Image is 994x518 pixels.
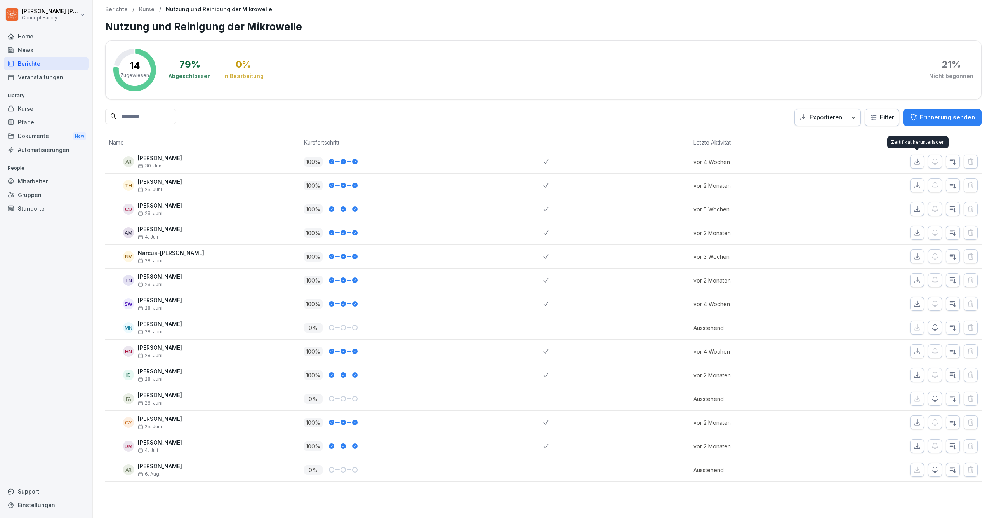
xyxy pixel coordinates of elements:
p: 100 % [304,157,323,167]
a: Kurse [139,6,155,13]
p: 100 % [304,299,323,309]
p: [PERSON_NAME] [138,392,182,399]
button: Exportieren [794,109,861,126]
a: Standorte [4,202,89,215]
p: 100 % [304,441,323,451]
p: People [4,162,89,174]
div: am [123,227,134,238]
div: TH [123,180,134,191]
p: Ausstehend [693,466,811,474]
span: 25. Juni [138,187,162,192]
p: [PERSON_NAME] [138,463,182,470]
p: 0 % [304,465,323,475]
span: 25. Juni [138,424,162,429]
div: Support [4,485,89,498]
p: 100 % [304,347,323,356]
button: Filter [865,109,899,126]
p: vor 2 Monaten [693,229,811,237]
a: Home [4,30,89,43]
div: DM [123,441,134,452]
div: TN [123,275,134,286]
p: 0 % [304,323,323,333]
span: 6. Aug. [138,471,160,477]
p: Erinnerung senden [920,113,975,122]
p: [PERSON_NAME] [138,274,182,280]
span: 28. Juni [138,377,162,382]
span: 28. Juni [138,305,162,311]
div: Abgeschlossen [169,72,211,80]
div: ID [123,370,134,380]
p: vor 2 Monaten [693,181,811,190]
div: In Bearbeitung [223,72,264,80]
div: HN [123,346,134,357]
span: 28. Juni [138,329,162,335]
p: / [132,6,134,13]
p: Concept Family [22,15,78,21]
p: 100 % [304,418,323,427]
p: vor 4 Wochen [693,300,811,308]
p: [PERSON_NAME] [PERSON_NAME] [22,8,78,15]
h1: Nutzung und Reinigung der Mikrowelle [105,19,982,34]
div: 79 % [179,60,200,69]
a: Kurse [4,102,89,115]
p: Library [4,89,89,102]
div: CD [123,204,134,215]
a: Berichte [4,57,89,70]
p: [PERSON_NAME] [138,368,182,375]
p: 100 % [304,228,323,238]
p: [PERSON_NAME] [138,179,182,185]
a: Automatisierungen [4,143,89,157]
span: 4. Juli [138,234,158,240]
a: Berichte [105,6,128,13]
p: 0 % [304,394,323,404]
div: Filter [870,113,894,121]
a: Pfade [4,115,89,129]
p: [PERSON_NAME] [138,155,182,162]
p: vor 2 Monaten [693,371,811,379]
a: News [4,43,89,57]
div: Dokumente [4,129,89,143]
p: 100 % [304,181,323,190]
div: 0 % [236,60,251,69]
p: vor 3 Wochen [693,253,811,261]
p: 14 [130,61,140,70]
div: Gruppen [4,188,89,202]
p: [PERSON_NAME] [138,440,182,446]
p: 100 % [304,370,323,380]
p: Letzte Aktivität [693,138,807,147]
p: vor 2 Monaten [693,442,811,450]
p: vor 5 Wochen [693,205,811,213]
a: Veranstaltungen [4,70,89,84]
p: vor 2 Monaten [693,419,811,427]
p: 100 % [304,204,323,214]
p: Exportieren [810,113,842,122]
button: Erinnerung senden [903,109,982,126]
div: Nicht begonnen [929,72,973,80]
div: MN [123,322,134,333]
p: [PERSON_NAME] [138,202,182,209]
p: 100 % [304,252,323,262]
p: [PERSON_NAME] [138,226,182,233]
a: Einstellungen [4,498,89,512]
a: Mitarbeiter [4,174,89,188]
div: CY [123,417,134,428]
p: [PERSON_NAME] [138,345,182,351]
p: Ausstehend [693,395,811,403]
p: Nutzung und Reinigung der Mikrowelle [166,6,272,13]
div: New [73,132,86,141]
div: AR [123,156,134,167]
p: [PERSON_NAME] [138,321,182,328]
span: 30. Juni [138,163,163,169]
span: 28. Juni [138,400,162,406]
div: 21 % [942,60,961,69]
